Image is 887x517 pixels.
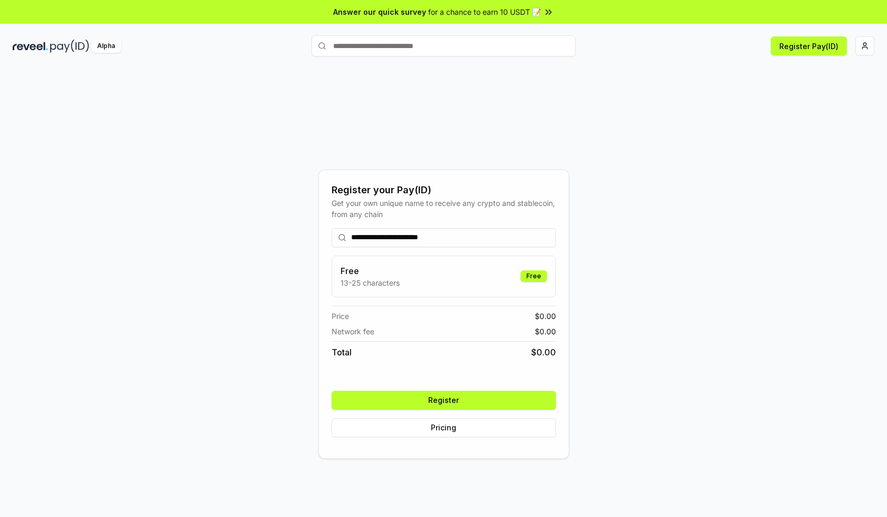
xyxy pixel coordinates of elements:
span: Answer our quick survey [333,6,426,17]
button: Register Pay(ID) [771,36,847,55]
span: for a chance to earn 10 USDT 📝 [428,6,541,17]
div: Free [521,270,547,282]
span: $ 0.00 [535,311,556,322]
div: Get your own unique name to receive any crypto and stablecoin, from any chain [332,198,556,220]
img: pay_id [50,40,89,53]
p: 13-25 characters [341,277,400,288]
span: Price [332,311,349,322]
span: $ 0.00 [535,326,556,337]
span: $ 0.00 [531,346,556,359]
span: Total [332,346,352,359]
div: Register your Pay(ID) [332,183,556,198]
button: Register [332,391,556,410]
h3: Free [341,265,400,277]
span: Network fee [332,326,374,337]
div: Alpha [91,40,121,53]
img: reveel_dark [13,40,48,53]
button: Pricing [332,418,556,437]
